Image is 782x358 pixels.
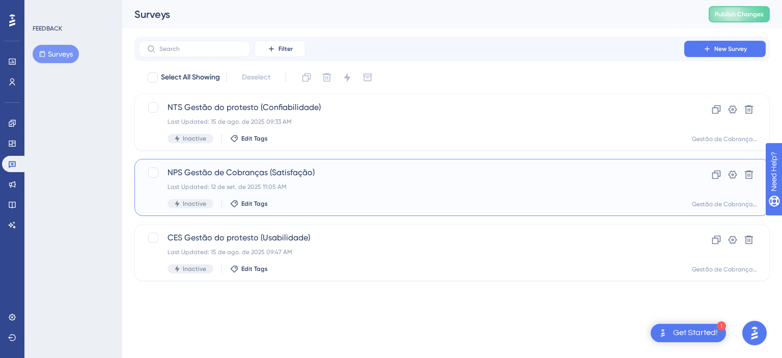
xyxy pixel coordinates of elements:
span: Edit Tags [241,265,268,273]
div: Last Updated: 12 de set. de 2025 11:05 AM [167,183,655,191]
div: Open Get Started! checklist, remaining modules: 1 [651,324,726,342]
iframe: UserGuiding AI Assistant Launcher [739,318,770,348]
span: Edit Tags [241,134,268,143]
div: FEEDBACK [33,24,62,33]
span: Deselect [242,71,270,84]
span: Edit Tags [241,200,268,208]
span: Inactive [183,200,206,208]
button: New Survey [684,41,766,57]
div: Gestão de Cobranças - Painel [692,265,757,273]
span: Publish Changes [715,10,764,18]
input: Search [159,45,242,52]
span: NTS Gestão do protesto (Confiabilidade) [167,101,655,114]
button: Edit Tags [230,134,268,143]
span: Need Help? [24,3,64,15]
span: NPS Gestão de Cobranças (Satisfação) [167,167,655,179]
span: Filter [278,45,293,53]
button: Deselect [233,68,280,87]
span: New Survey [714,45,747,53]
div: Gestão de Cobranças - Painel [692,200,757,208]
div: Gestão de Cobranças - Painel [692,135,757,143]
span: Inactive [183,134,206,143]
img: launcher-image-alternative-text [657,327,669,339]
button: Filter [255,41,305,57]
div: Get Started! [673,327,718,339]
span: CES Gestão do protesto (Usabilidade) [167,232,655,244]
div: Last Updated: 15 de ago. de 2025 09:47 AM [167,248,655,256]
div: 1 [717,321,726,331]
div: Surveys [134,7,683,21]
button: Publish Changes [709,6,770,22]
div: Last Updated: 15 de ago. de 2025 09:33 AM [167,118,655,126]
button: Edit Tags [230,200,268,208]
span: Inactive [183,265,206,273]
button: Surveys [33,45,79,63]
span: Select All Showing [161,71,220,84]
button: Edit Tags [230,265,268,273]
